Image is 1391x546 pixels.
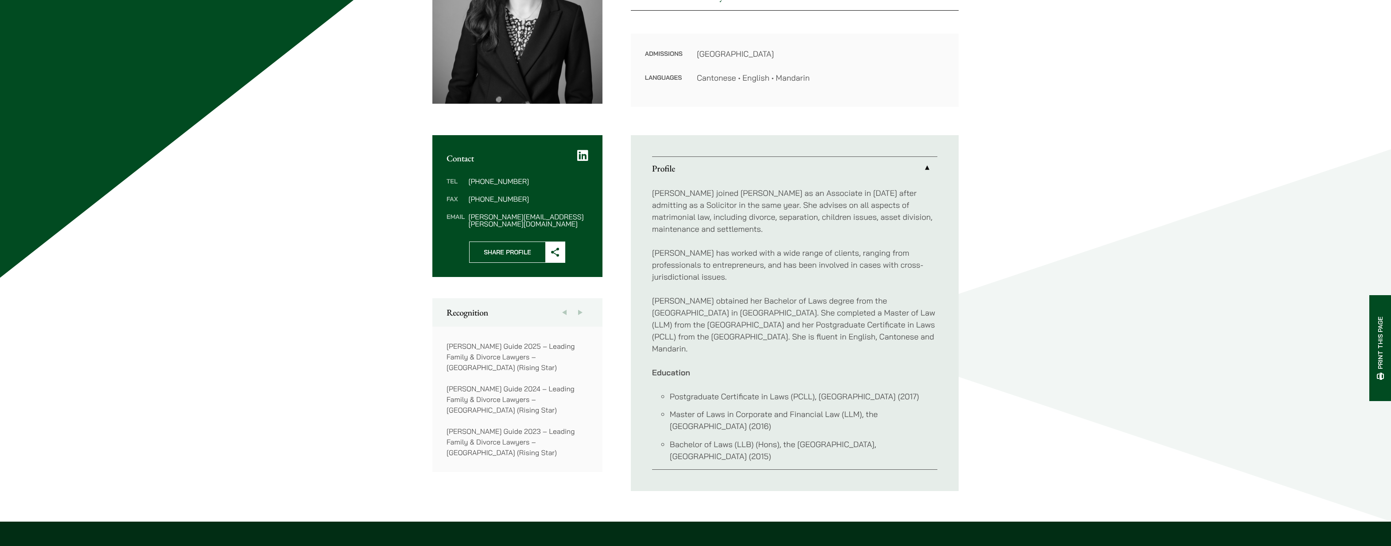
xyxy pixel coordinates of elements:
h2: Contact [447,153,588,164]
dd: [PHONE_NUMBER] [468,178,588,185]
dd: [PERSON_NAME][EMAIL_ADDRESS][PERSON_NAME][DOMAIN_NAME] [468,213,588,227]
li: Bachelor of Laws (LLB) (Hons), the [GEOGRAPHIC_DATA], [GEOGRAPHIC_DATA] (2015) [670,438,937,462]
button: Previous [556,298,572,327]
strong: Education [652,367,690,378]
button: Next [572,298,588,327]
span: Share Profile [470,242,545,262]
p: [PERSON_NAME] Guide 2024 – Leading Family & Divorce Lawyers – [GEOGRAPHIC_DATA] (Rising Star) [447,383,588,415]
p: [PERSON_NAME] Guide 2025 – Leading Family & Divorce Lawyers – [GEOGRAPHIC_DATA] (Rising Star) [447,341,588,373]
h2: Recognition [447,307,588,318]
button: Share Profile [469,242,565,263]
dt: Admissions [645,48,683,72]
dd: [GEOGRAPHIC_DATA] [697,48,944,60]
p: [PERSON_NAME] joined [PERSON_NAME] as an Associate in [DATE] after admitting as a Solicitor in th... [652,187,937,235]
dt: Fax [447,195,465,213]
a: Profile [652,157,937,180]
p: [PERSON_NAME] obtained her Bachelor of Laws degree from the [GEOGRAPHIC_DATA] in [GEOGRAPHIC_DATA... [652,295,937,355]
p: [PERSON_NAME] Guide 2023 – Leading Family & Divorce Lawyers – [GEOGRAPHIC_DATA] (Rising Star) [447,426,588,458]
dd: Cantonese • English • Mandarin [697,72,944,84]
dt: Languages [645,72,683,84]
dt: Tel [447,178,465,195]
p: [PERSON_NAME] has worked with a wide range of clients, ranging from professionals to entrepreneur... [652,247,937,283]
dd: [PHONE_NUMBER] [468,195,588,203]
a: LinkedIn [577,149,588,162]
dt: Email [447,213,465,227]
li: Master of Laws in Corporate and Financial Law (LLM), the [GEOGRAPHIC_DATA] (2016) [670,408,937,432]
li: Postgraduate Certificate in Laws (PCLL), [GEOGRAPHIC_DATA] (2017) [670,390,937,402]
div: Profile [652,180,937,469]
